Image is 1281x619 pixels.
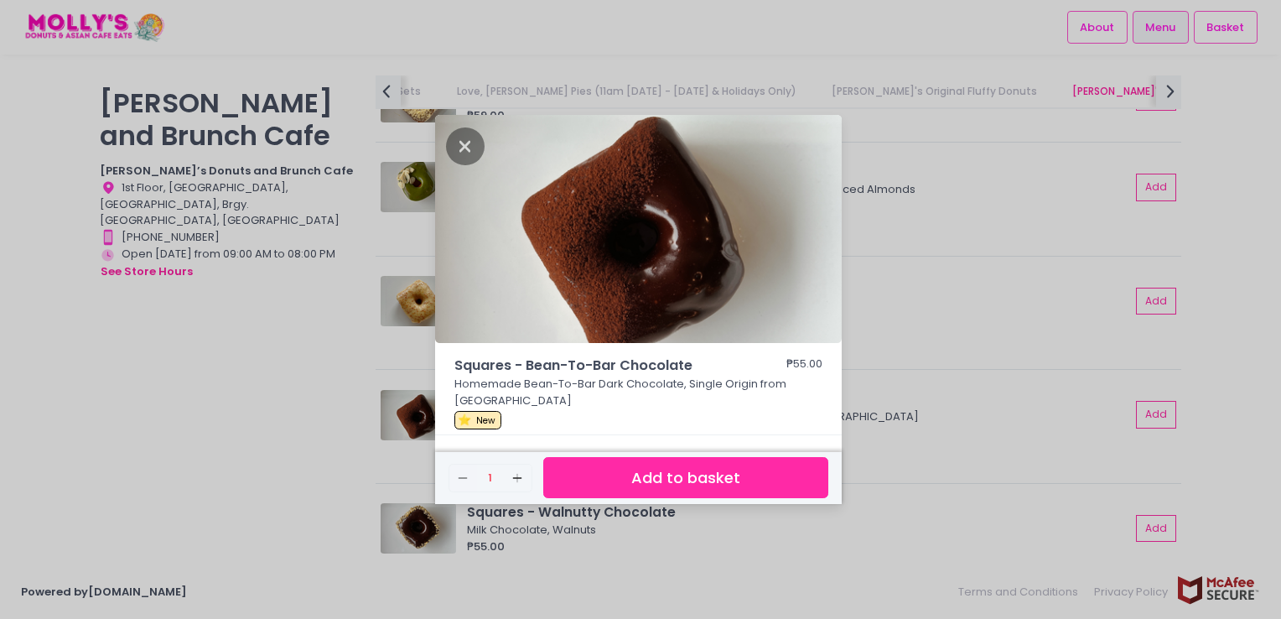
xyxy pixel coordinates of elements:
img: Squares - Bean-To-Bar Chocolate [435,115,842,343]
span: New [476,414,495,427]
span: ⭐ [458,412,471,428]
span: Squares - Bean-To-Bar Chocolate [454,356,731,376]
div: ₱55.00 [786,356,822,376]
button: Close [446,137,485,153]
p: Homemade Bean-To-Bar Dark Chocolate, Single Origin from [GEOGRAPHIC_DATA] [454,376,823,408]
button: Add to basket [543,457,828,498]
